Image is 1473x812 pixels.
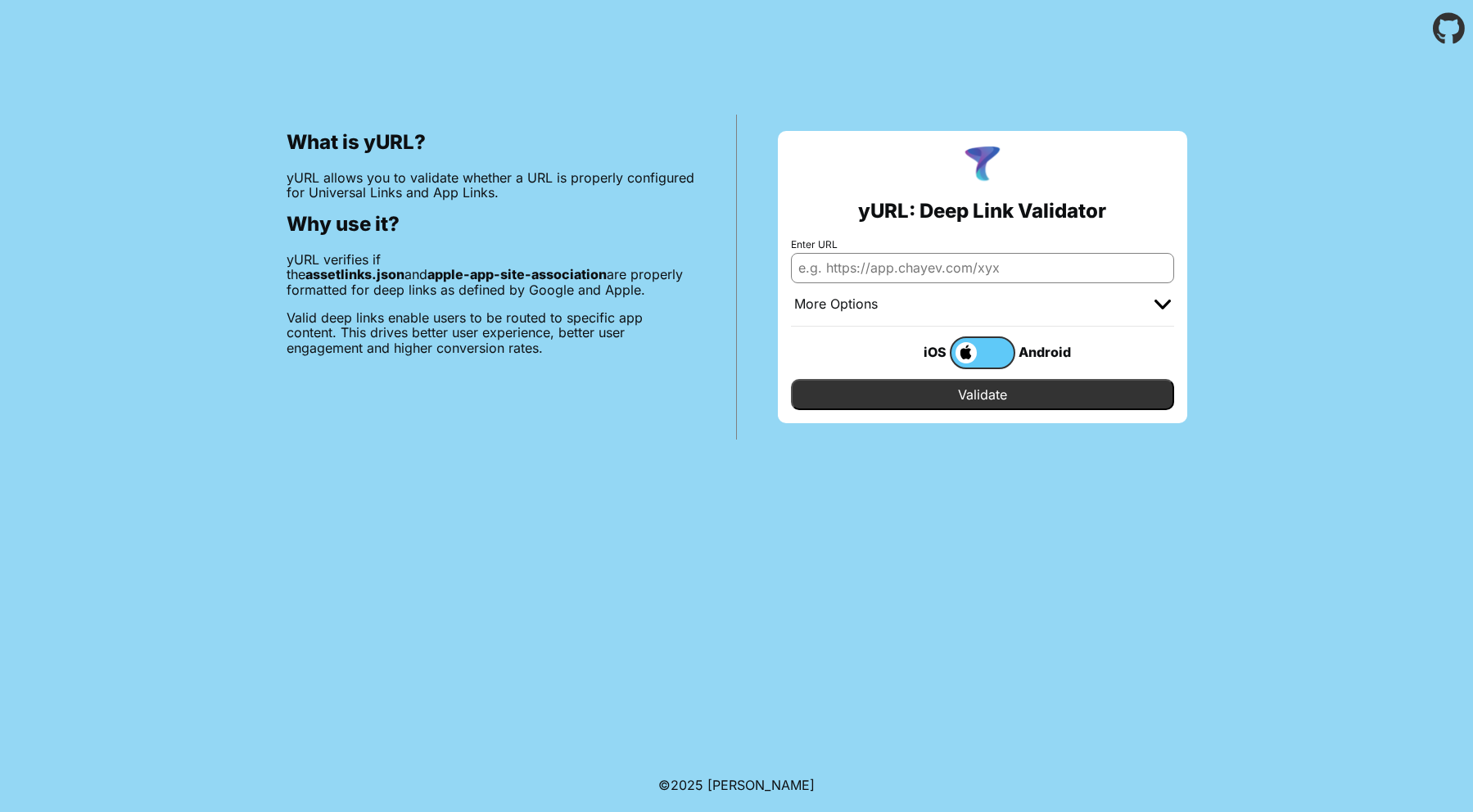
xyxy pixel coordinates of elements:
div: iOS [884,341,950,363]
div: Android [1015,341,1081,363]
input: Validate [791,379,1174,410]
a: Michael Ibragimchayev's Personal Site [707,777,815,793]
h2: yURL: Deep Link Validator [858,200,1106,223]
img: chevron [1154,300,1171,309]
p: Valid deep links enable users to be routed to specific app content. This drives better user exper... [287,310,695,355]
input: e.g. https://app.chayev.com/xyx [791,253,1174,282]
label: Enter URL [791,239,1174,250]
img: yURL Logo [961,144,1004,187]
b: apple-app-site-association [427,266,607,282]
h2: What is yURL? [287,131,695,154]
div: More Options [794,296,878,313]
h2: Why use it? [287,213,695,236]
footer: © [658,758,815,812]
p: yURL allows you to validate whether a URL is properly configured for Universal Links and App Links. [287,170,695,201]
span: 2025 [671,777,703,793]
p: yURL verifies if the and are properly formatted for deep links as defined by Google and Apple. [287,252,695,297]
b: assetlinks.json [305,266,404,282]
